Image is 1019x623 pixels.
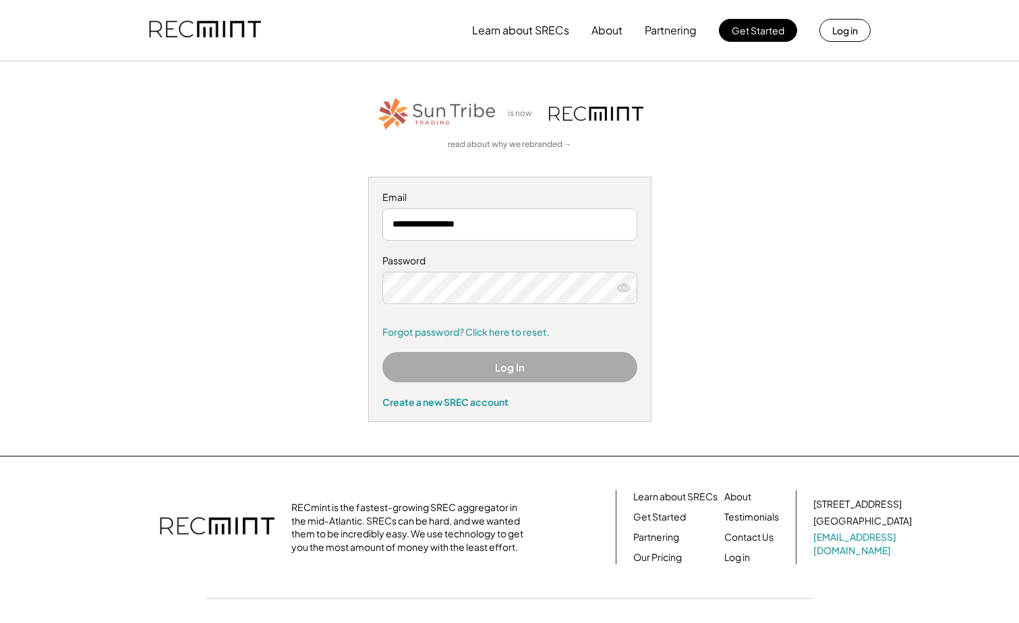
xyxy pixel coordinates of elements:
[813,498,902,511] div: [STREET_ADDRESS]
[382,396,637,408] div: Create a new SREC account
[813,514,912,528] div: [GEOGRAPHIC_DATA]
[724,531,774,544] a: Contact Us
[633,551,682,564] a: Our Pricing
[160,504,274,551] img: recmint-logotype%403x.png
[549,107,643,121] img: recmint-logotype%403x.png
[724,551,750,564] a: Log in
[382,326,637,339] a: Forgot password? Click here to reset.
[382,352,637,382] button: Log In
[591,17,622,44] button: About
[149,7,261,53] img: recmint-logotype%403x.png
[633,531,679,544] a: Partnering
[719,19,797,42] button: Get Started
[376,95,498,132] img: STT_Horizontal_Logo%2B-%2BColor.png
[382,254,637,268] div: Password
[724,490,751,504] a: About
[504,108,542,119] div: is now
[291,501,531,554] div: RECmint is the fastest-growing SREC aggregator in the mid-Atlantic. SRECs can be hard, and we wan...
[724,510,779,524] a: Testimonials
[472,17,569,44] button: Learn about SRECs
[645,17,697,44] button: Partnering
[633,510,686,524] a: Get Started
[819,19,871,42] button: Log in
[382,191,637,204] div: Email
[448,139,572,150] a: read about why we rebranded →
[633,490,718,504] a: Learn about SRECs
[813,531,914,557] a: [EMAIL_ADDRESS][DOMAIN_NAME]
